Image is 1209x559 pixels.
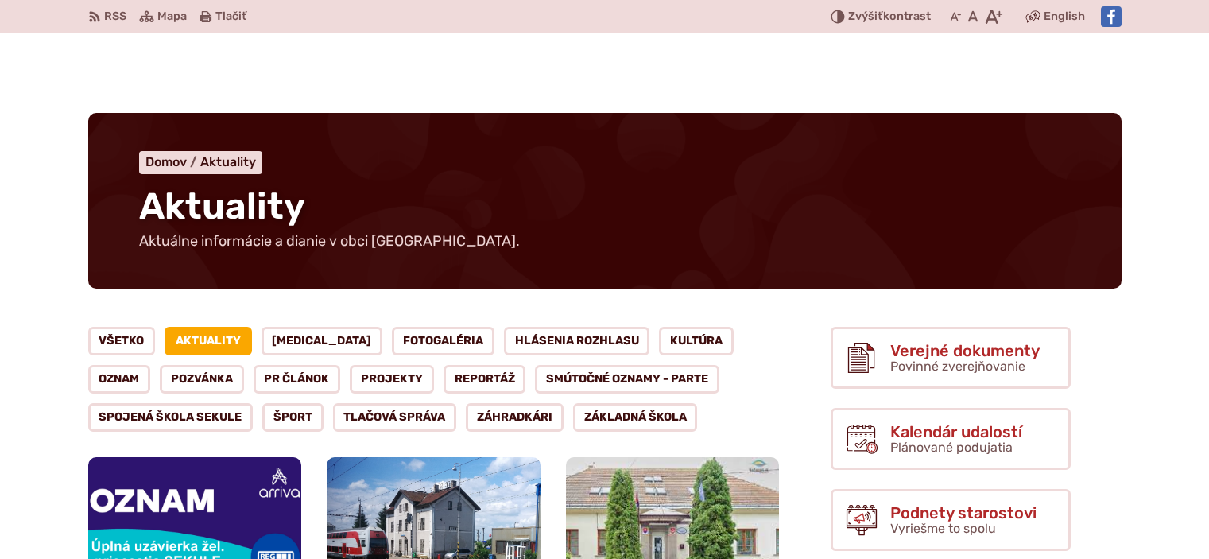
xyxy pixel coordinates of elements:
[157,7,187,26] span: Mapa
[88,403,254,432] a: Spojená škola Sekule
[890,359,1025,374] span: Povinné zverejňovanie
[200,154,256,169] a: Aktuality
[890,504,1037,522] span: Podnety starostovi
[350,365,434,394] a: Projekty
[262,403,324,432] a: Šport
[535,365,719,394] a: Smútočné oznamy - parte
[1101,6,1122,27] img: Prejsť na Facebook stránku
[215,10,246,24] span: Tlačiť
[831,489,1071,551] a: Podnety starostovi Vyriešme to spolu
[659,327,734,355] a: Kultúra
[262,327,383,355] a: [MEDICAL_DATA]
[392,327,494,355] a: Fotogaléria
[254,365,341,394] a: PR článok
[139,233,521,250] p: Aktuálne informácie a dianie v obci [GEOGRAPHIC_DATA].
[444,365,526,394] a: Reportáž
[333,403,457,432] a: Tlačová správa
[890,440,1013,455] span: Plánované podujatia
[831,327,1071,389] a: Verejné dokumenty Povinné zverejňovanie
[504,327,650,355] a: Hlásenia rozhlasu
[139,184,305,228] span: Aktuality
[848,10,883,23] span: Zvýšiť
[573,403,698,432] a: Základná škola
[145,154,187,169] span: Domov
[145,154,200,169] a: Domov
[890,521,996,536] span: Vyriešme to spolu
[890,423,1022,441] span: Kalendár udalostí
[466,403,564,432] a: Záhradkári
[160,365,244,394] a: Pozvánka
[88,365,151,394] a: Oznam
[831,408,1071,470] a: Kalendár udalostí Plánované podujatia
[165,327,252,355] a: Aktuality
[1040,7,1088,26] a: English
[890,342,1040,359] span: Verejné dokumenty
[88,327,156,355] a: Všetko
[848,10,931,24] span: kontrast
[104,7,126,26] span: RSS
[1044,7,1085,26] span: English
